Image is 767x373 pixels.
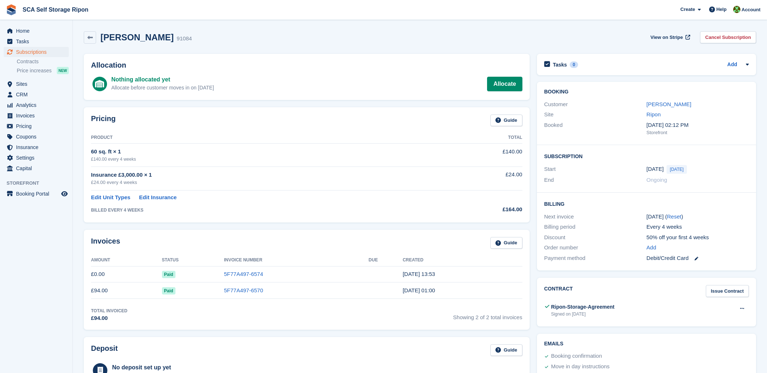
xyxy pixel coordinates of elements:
[4,111,69,121] a: menu
[4,47,69,57] a: menu
[544,165,647,174] div: Start
[647,101,691,107] a: [PERSON_NAME]
[727,61,737,69] a: Add
[551,311,614,317] div: Signed on [DATE]
[91,148,442,156] div: 60 sq. ft × 1
[544,89,749,95] h2: Booking
[544,200,749,207] h2: Billing
[544,213,647,221] div: Next invoice
[17,67,69,75] a: Price increases NEW
[403,254,522,266] th: Created
[91,344,118,356] h2: Deposit
[544,176,647,184] div: End
[442,132,522,144] th: Total
[16,153,60,163] span: Settings
[544,223,647,231] div: Billing period
[651,34,683,41] span: View on Stripe
[733,6,740,13] img: Kelly Neesham
[544,111,647,119] div: Site
[6,4,17,15] img: stora-icon-8386f47178a22dfd0bd8f6a31ec36ba5ce8667c1dd55bd0f319d3a0aa187defe.svg
[91,171,442,179] div: Insurance £3,000.00 × 1
[647,177,667,183] span: Ongoing
[544,100,647,109] div: Customer
[91,115,116,127] h2: Pricing
[177,35,192,43] div: 91084
[91,132,442,144] th: Product
[16,47,60,57] span: Subscriptions
[4,163,69,173] a: menu
[487,77,522,91] a: Allocate
[16,26,60,36] span: Home
[544,285,573,297] h2: Contract
[680,6,695,13] span: Create
[17,58,69,65] a: Contracts
[647,254,749,262] div: Debit/Credit Card
[91,282,162,299] td: £94.00
[4,189,69,199] a: menu
[57,67,69,74] div: NEW
[139,193,177,202] a: Edit Insurance
[490,237,522,249] a: Guide
[667,165,687,174] span: [DATE]
[4,121,69,131] a: menu
[544,152,749,160] h2: Subscription
[91,266,162,282] td: £0.00
[91,207,442,213] div: BILLED EVERY 4 WEEKS
[91,314,127,322] div: £94.00
[647,165,664,173] time: 2025-08-15 23:00:00 UTC
[647,223,749,231] div: Every 4 weeks
[91,193,130,202] a: Edit Unit Types
[16,89,60,100] span: CRM
[16,189,60,199] span: Booking Portal
[162,271,175,278] span: Paid
[91,61,522,69] h2: Allocation
[224,271,263,277] a: 5F77A497-6574
[16,163,60,173] span: Capital
[224,287,263,293] a: 5F77A497-6570
[91,156,442,163] div: £140.00 every 4 weeks
[544,244,647,252] div: Order number
[91,308,127,314] div: Total Invoiced
[403,287,435,293] time: 2025-07-31 00:00:25 UTC
[4,142,69,152] a: menu
[490,115,522,127] a: Guide
[647,121,749,129] div: [DATE] 02:12 PM
[7,180,72,187] span: Storefront
[4,153,69,163] a: menu
[4,26,69,36] a: menu
[667,213,681,220] a: Reset
[20,4,91,16] a: SCA Self Storage Ripon
[4,132,69,142] a: menu
[100,32,174,42] h2: [PERSON_NAME]
[91,179,442,186] div: £24.00 every 4 weeks
[706,285,749,297] a: Issue Contract
[16,132,60,142] span: Coupons
[111,84,214,92] div: Allocate before customer moves in on [DATE]
[700,31,756,43] a: Cancel Subscription
[442,167,522,190] td: £24.00
[544,121,647,136] div: Booked
[16,142,60,152] span: Insurance
[647,129,749,136] div: Storefront
[453,308,522,322] span: Showing 2 of 2 total invoices
[16,121,60,131] span: Pricing
[16,36,60,47] span: Tasks
[442,205,522,214] div: £164.00
[4,100,69,110] a: menu
[647,244,656,252] a: Add
[553,61,567,68] h2: Tasks
[442,144,522,167] td: £140.00
[742,6,760,13] span: Account
[17,67,52,74] span: Price increases
[112,363,262,372] div: No deposit set up yet
[4,79,69,89] a: menu
[403,271,435,277] time: 2025-07-31 12:53:46 UTC
[544,233,647,242] div: Discount
[647,111,661,117] a: Ripon
[16,111,60,121] span: Invoices
[647,233,749,242] div: 50% off your first 4 weeks
[162,287,175,294] span: Paid
[369,254,403,266] th: Due
[551,303,614,311] div: Ripon-Storage-Agreement
[551,362,610,371] div: Move in day instructions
